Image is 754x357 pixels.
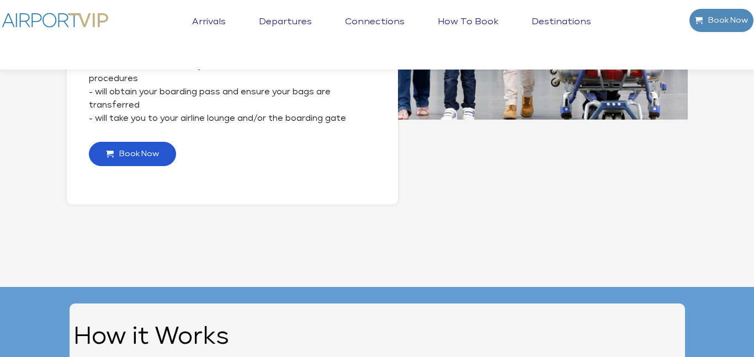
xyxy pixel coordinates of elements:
a: How to book [435,17,501,44]
p: - will speed you through visa, ID verification, and any immigration - will assist with necessary ... [89,46,376,125]
a: Departures [256,17,315,44]
a: Connections [342,17,407,44]
a: Arrivals [189,17,229,44]
h2: How it Works [73,320,681,355]
span: Book Now [114,142,159,166]
a: Book Now [89,142,176,166]
a: Destinations [529,17,594,44]
a: Book Now [689,8,754,33]
span: Book Now [703,9,748,32]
